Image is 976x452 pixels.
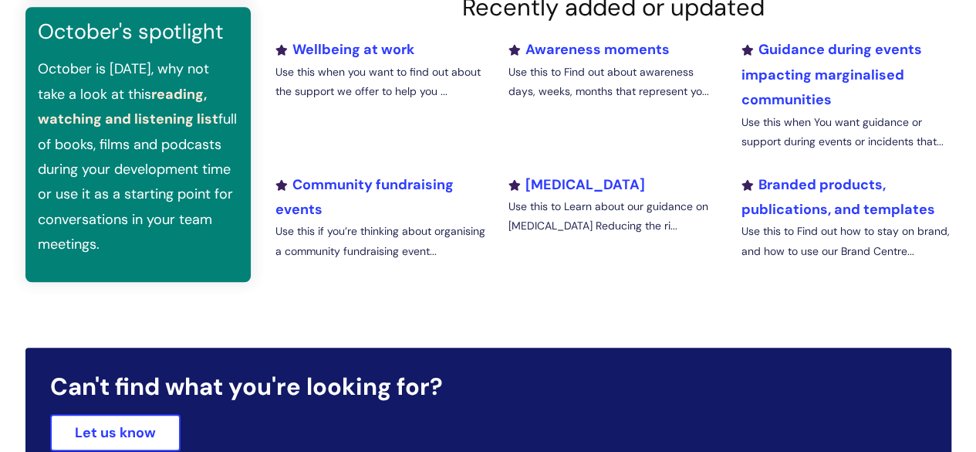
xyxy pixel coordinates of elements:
p: Use this to Learn about our guidance on [MEDICAL_DATA] Reducing the ri... [508,197,718,236]
a: Let us know [50,414,181,451]
p: October is [DATE], why not take a look at this full of books, films and podcasts during your deve... [38,56,238,257]
a: Community fundraising events [275,175,454,219]
a: Guidance during events impacting marginalised communities [741,40,921,109]
h2: Can't find what you're looking for? [50,372,927,401]
p: Use this if you’re thinking about organising a community fundraising event... [275,222,485,260]
p: Use this when you want to find out about the support we offer to help you ... [275,63,485,101]
a: Wellbeing at work [275,40,414,59]
p: Use this to Find out about awareness days, weeks, months that represent yo... [508,63,718,101]
a: Awareness moments [508,40,669,59]
a: Branded products, publications, and templates [741,175,934,219]
a: [MEDICAL_DATA] [508,175,644,194]
p: Use this when You want guidance or support during events or incidents that... [741,113,951,151]
p: Use this to Find out how to stay on brand, and how to use our Brand Centre... [741,222,951,260]
h3: October's spotlight [38,19,238,44]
